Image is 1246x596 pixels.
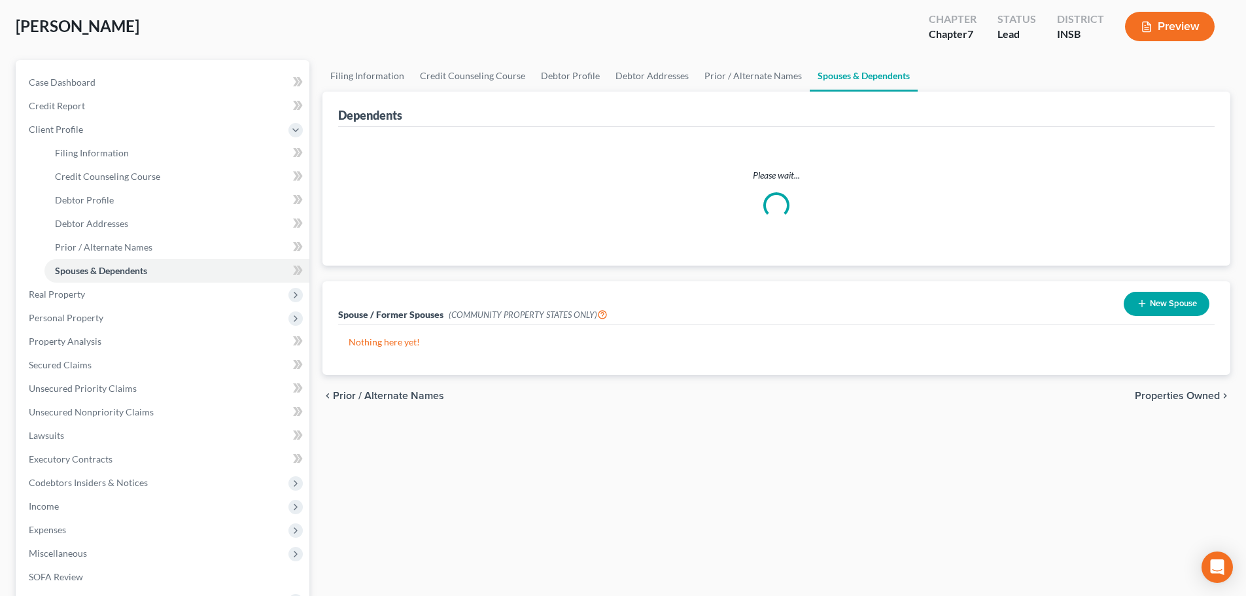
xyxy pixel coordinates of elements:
p: Please wait... [349,169,1204,182]
a: Spouses & Dependents [44,259,309,283]
span: Lawsuits [29,430,64,441]
span: Credit Counseling Course [55,171,160,182]
a: Unsecured Priority Claims [18,377,309,400]
span: [PERSON_NAME] [16,16,139,35]
span: 7 [967,27,973,40]
span: Prior / Alternate Names [55,241,152,253]
span: SOFA Review [29,571,83,582]
div: Dependents [338,107,402,123]
span: Miscellaneous [29,548,87,559]
button: Preview [1125,12,1215,41]
span: Personal Property [29,312,103,323]
i: chevron_left [322,391,333,401]
div: Chapter [929,27,977,42]
a: Debtor Addresses [44,212,309,236]
div: Lead [997,27,1036,42]
span: Income [29,500,59,512]
a: Spouses & Dependents [810,60,918,92]
span: Debtor Profile [55,194,114,205]
div: Chapter [929,12,977,27]
a: Filing Information [44,141,309,165]
a: Executory Contracts [18,447,309,471]
a: Filing Information [322,60,412,92]
a: Credit Counseling Course [44,165,309,188]
p: Nothing here yet! [349,336,1204,349]
div: District [1057,12,1104,27]
span: Real Property [29,289,85,300]
span: Debtor Addresses [55,218,128,229]
span: Client Profile [29,124,83,135]
span: Case Dashboard [29,77,95,88]
span: Unsecured Priority Claims [29,383,137,394]
span: Spouses & Dependents [55,265,147,276]
span: Credit Report [29,100,85,111]
a: Credit Counseling Course [412,60,533,92]
span: Executory Contracts [29,453,112,465]
span: (COMMUNITY PROPERTY STATES ONLY) [449,309,608,320]
a: Case Dashboard [18,71,309,94]
button: chevron_left Prior / Alternate Names [322,391,444,401]
a: Prior / Alternate Names [697,60,810,92]
button: Properties Owned chevron_right [1135,391,1230,401]
a: Debtor Addresses [608,60,697,92]
span: Spouse / Former Spouses [338,309,443,320]
span: Prior / Alternate Names [333,391,444,401]
a: Unsecured Nonpriority Claims [18,400,309,424]
span: Filing Information [55,147,129,158]
a: Lawsuits [18,424,309,447]
a: Debtor Profile [533,60,608,92]
button: New Spouse [1124,292,1209,316]
span: Unsecured Nonpriority Claims [29,406,154,417]
span: Secured Claims [29,359,92,370]
span: Properties Owned [1135,391,1220,401]
a: Debtor Profile [44,188,309,212]
a: Prior / Alternate Names [44,236,309,259]
span: Expenses [29,524,66,535]
i: chevron_right [1220,391,1230,401]
a: Secured Claims [18,353,309,377]
div: Status [997,12,1036,27]
a: SOFA Review [18,565,309,589]
a: Property Analysis [18,330,309,353]
span: Codebtors Insiders & Notices [29,477,148,488]
div: INSB [1057,27,1104,42]
a: Credit Report [18,94,309,118]
span: Property Analysis [29,336,101,347]
div: Open Intercom Messenger [1202,552,1233,583]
